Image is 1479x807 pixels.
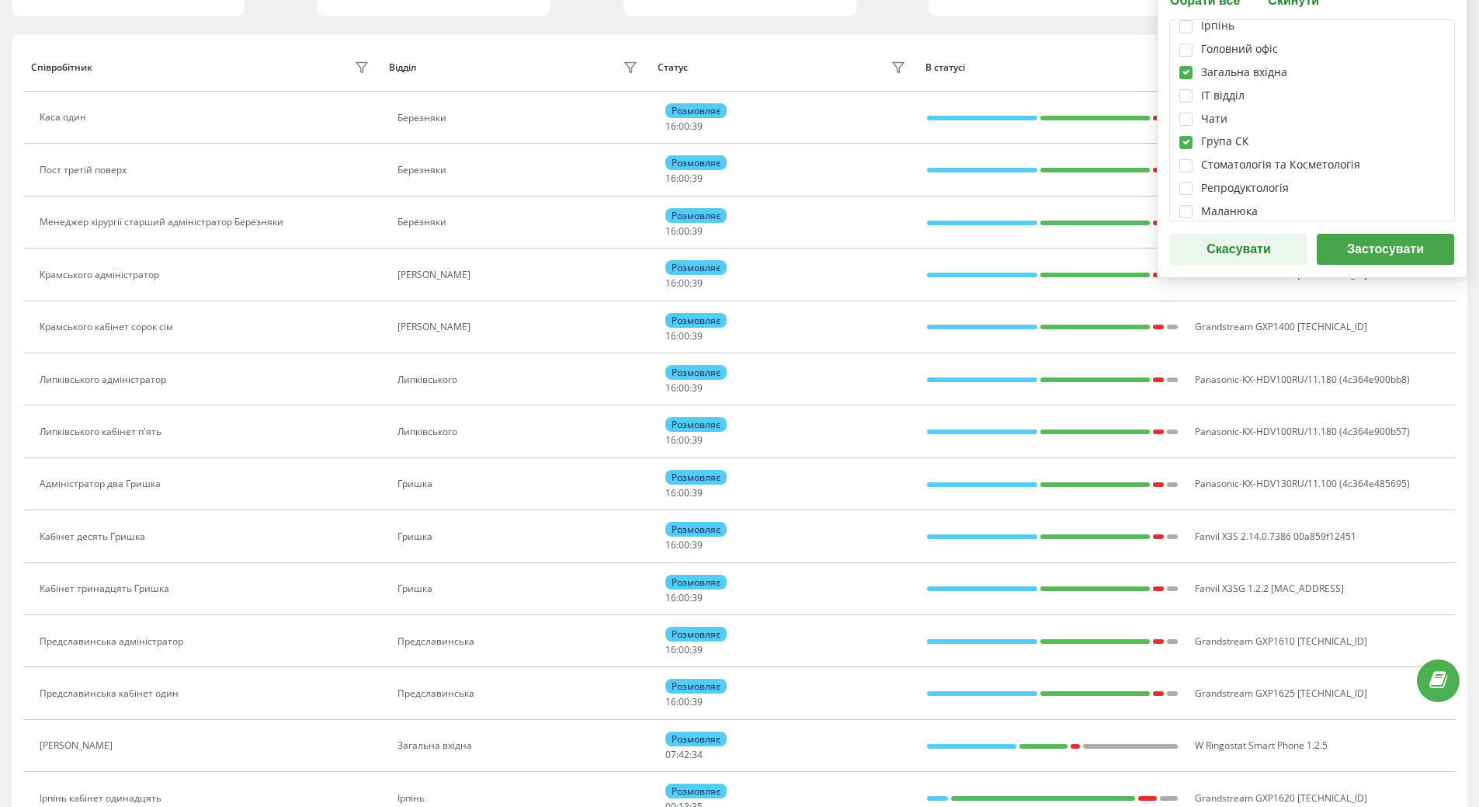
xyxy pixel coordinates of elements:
div: Група СК [1201,135,1249,148]
div: [PERSON_NAME] [398,322,642,332]
div: Головний офіс [1201,43,1278,56]
span: 00 [679,433,689,447]
span: 00 [679,120,689,133]
div: [PERSON_NAME] [398,270,642,280]
span: 16 [665,120,676,133]
div: Ірпінь кабінет одинадцять [40,793,165,804]
span: 00 [679,172,689,185]
span: 42 [679,748,689,761]
div: [PERSON_NAME] [40,740,116,751]
span: 16 [665,172,676,185]
div: : : [665,278,703,289]
span: 00 [679,643,689,656]
div: : : [665,435,703,446]
span: W Ringostat Smart Phone 1.2.5 [1195,739,1328,752]
span: 00 [679,538,689,551]
div: Липківського адміністратор [40,374,170,385]
span: 00 [679,277,689,290]
div: Липківського кабінет п'ять [40,426,165,437]
span: 00 [679,224,689,238]
div: Предславинська кабінет один [40,688,182,699]
div: Кабінет десять Гришка [40,531,149,542]
div: Адміністратор два Гришка [40,478,165,489]
span: 39 [692,224,703,238]
span: 16 [665,695,676,708]
span: 16 [665,538,676,551]
span: 16 [665,329,676,343]
span: Fanvil X3S 2.14.0.7386 00a859f12451 [1195,530,1356,543]
div: : : [665,121,703,132]
span: 34 [692,748,703,761]
span: 00 [679,695,689,708]
span: 16 [665,381,676,395]
span: 16 [665,224,676,238]
span: 39 [692,172,703,185]
div: Розмовляє [665,627,727,642]
span: Grandstream GXP1610 [TECHNICAL_ID] [1195,635,1367,648]
div: Співробітник [31,62,92,73]
span: 16 [665,591,676,604]
span: 39 [692,695,703,708]
div: Розмовляє [665,679,727,694]
div: Ірпінь [398,793,642,804]
span: Panasonic-KX-HDV130RU/11.100 (4c364e485695) [1195,477,1410,490]
button: Скасувати [1170,234,1307,265]
div: Розмовляє [665,155,727,170]
span: 39 [692,643,703,656]
div: Розмовляє [665,208,727,223]
span: Grandstream GXP1625 [TECHNICAL_ID] [1195,687,1367,700]
div: Каса один [40,112,90,123]
span: 39 [692,381,703,395]
div: Гришка [398,583,642,594]
div: : : [665,697,703,708]
span: 39 [692,486,703,499]
div: Маланюка [1201,205,1258,218]
div: Менеджер хірургії старший адміністратор Березняки [40,217,287,228]
div: Розмовляє [665,260,727,275]
div: IT відділ [1201,89,1245,103]
span: Fanvil X3SG 1.2.2 [MAC_ADDRESS] [1195,582,1344,595]
div: Гришка [398,531,642,542]
div: : : [665,593,703,604]
div: Березняки [398,165,642,176]
span: 16 [665,643,676,656]
div: Відділ [389,62,416,73]
div: Березняки [398,113,642,123]
span: 39 [692,433,703,447]
span: 00 [679,591,689,604]
div: Розмовляє [665,417,727,432]
div: Статус [658,62,688,73]
div: : : [665,383,703,394]
div: Кабінет тринадцять Гришка [40,583,173,594]
div: : : [665,540,703,551]
span: 39 [692,329,703,343]
div: : : [665,331,703,342]
span: 16 [665,486,676,499]
div: Ірпінь [1201,19,1234,33]
span: 07 [665,748,676,761]
span: 16 [665,277,676,290]
span: Panasonic-KX-HDV100RU/11.180 (4c364e900bb8) [1195,373,1410,386]
div: Загальна вхідна [1201,66,1287,79]
span: Grandstream GXP1400 [TECHNICAL_ID] [1195,320,1367,333]
div: Липківського [398,426,642,437]
div: Розмовляє [665,784,727,798]
div: Репродуктологія [1201,182,1289,195]
div: Крамського адміністратор [40,270,163,280]
span: 39 [692,591,703,604]
div: Розмовляє [665,365,727,380]
div: Предславинська [398,636,642,647]
span: 39 [692,538,703,551]
span: Panasonic-KX-HDV100RU/11.180 (4c364e900b57) [1195,425,1410,438]
div: Розмовляє [665,575,727,590]
div: Гришка [398,478,642,489]
div: Стоматологія та Косметологія [1201,158,1360,172]
div: : : [665,645,703,656]
div: В статусі [925,62,1179,73]
div: Предславинська адміністратор [40,636,187,647]
div: Чати [1201,113,1227,126]
span: 00 [679,381,689,395]
div: Розмовляє [665,732,727,746]
div: Березняки [398,217,642,228]
div: Розмовляє [665,103,727,118]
